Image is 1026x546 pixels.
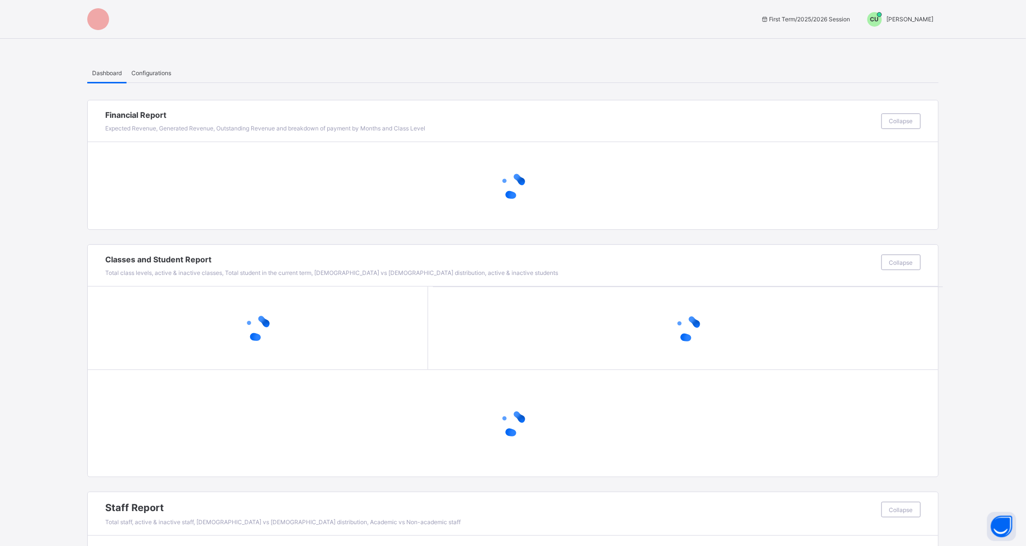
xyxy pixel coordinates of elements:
span: Total staff, active & inactive staff, [DEMOGRAPHIC_DATA] vs [DEMOGRAPHIC_DATA] distribution, Acad... [105,518,461,526]
span: session/term information [761,16,850,23]
span: Expected Revenue, Generated Revenue, Outstanding Revenue and breakdown of payment by Months and C... [105,125,425,132]
span: Collapse [889,117,913,125]
span: Dashboard [92,69,122,77]
span: [PERSON_NAME] [887,16,934,23]
span: Configurations [131,69,171,77]
span: Financial Report [105,110,877,120]
span: Staff Report [105,502,877,514]
span: Collapse [889,259,913,266]
span: Total class levels, active & inactive classes, Total student in the current term, [DEMOGRAPHIC_DA... [105,269,558,276]
span: Collapse [889,506,913,514]
button: Open asap [987,512,1016,541]
span: Classes and Student Report [105,255,877,264]
span: CU [870,16,879,23]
